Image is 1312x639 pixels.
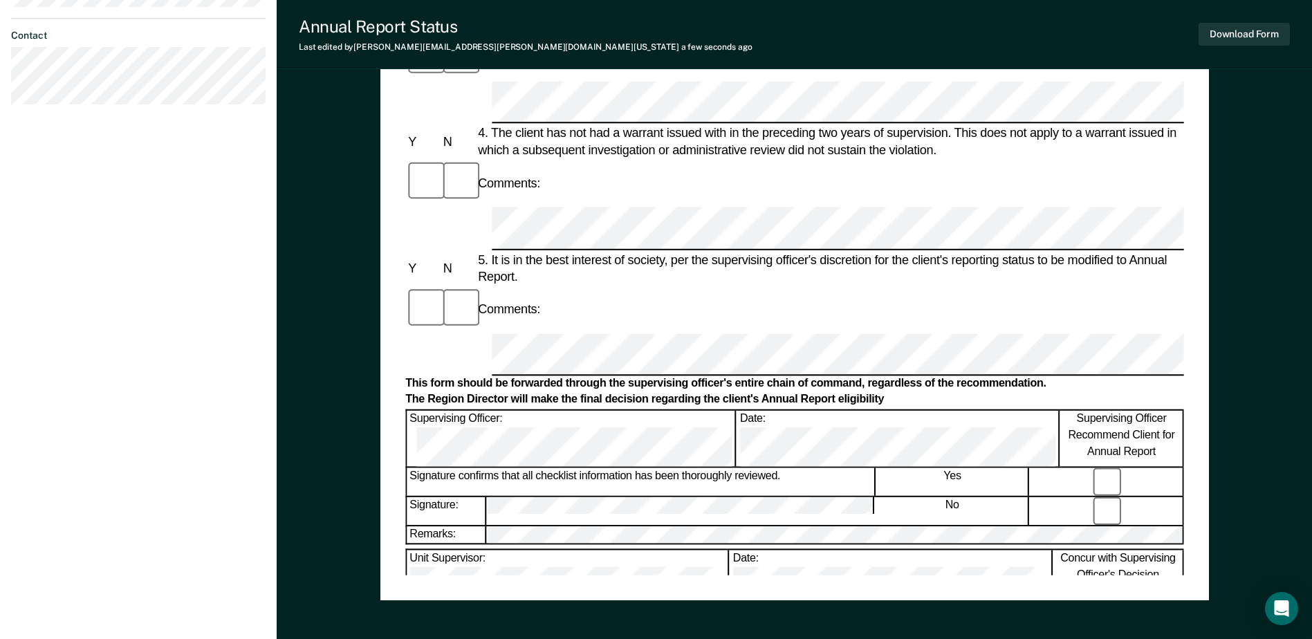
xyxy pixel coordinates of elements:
div: Last edited by [PERSON_NAME][EMAIL_ADDRESS][PERSON_NAME][DOMAIN_NAME][US_STATE] [299,42,752,52]
div: 4. The client has not had a warrant issued with in the preceding two years of supervision. This d... [475,125,1184,158]
div: The Region Director will make the final decision regarding the client's Annual Report eligibility [405,393,1183,407]
span: a few seconds ago [681,42,752,52]
div: Comments: [475,301,543,317]
div: Supervising Officer: [407,410,736,466]
div: Unit Supervisor: [407,550,728,606]
div: 5. It is in the best interest of society, per the supervising officer's discretion for the client... [475,251,1184,284]
div: Comments: [475,175,543,192]
div: Open Intercom Messenger [1265,592,1298,625]
div: Y [405,259,440,276]
div: N [440,259,474,276]
div: Date: [730,550,1052,606]
div: This form should be forwarded through the supervising officer's entire chain of command, regardle... [405,377,1183,391]
div: Yes [876,467,1029,496]
div: No [876,497,1029,526]
div: Remarks: [407,527,486,544]
div: Supervising Officer Recommend Client for Annual Report [1060,410,1183,466]
div: Y [405,133,440,150]
div: Signature: [407,497,486,526]
div: Annual Report Status [299,17,752,37]
div: Date: [737,410,1059,466]
div: Signature confirms that all checklist information has been thoroughly reviewed. [407,467,875,496]
div: N [440,133,474,150]
dt: Contact [11,30,266,41]
div: Concur with Supervising Officer's Decision [1053,550,1183,606]
button: Download Form [1199,23,1290,46]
